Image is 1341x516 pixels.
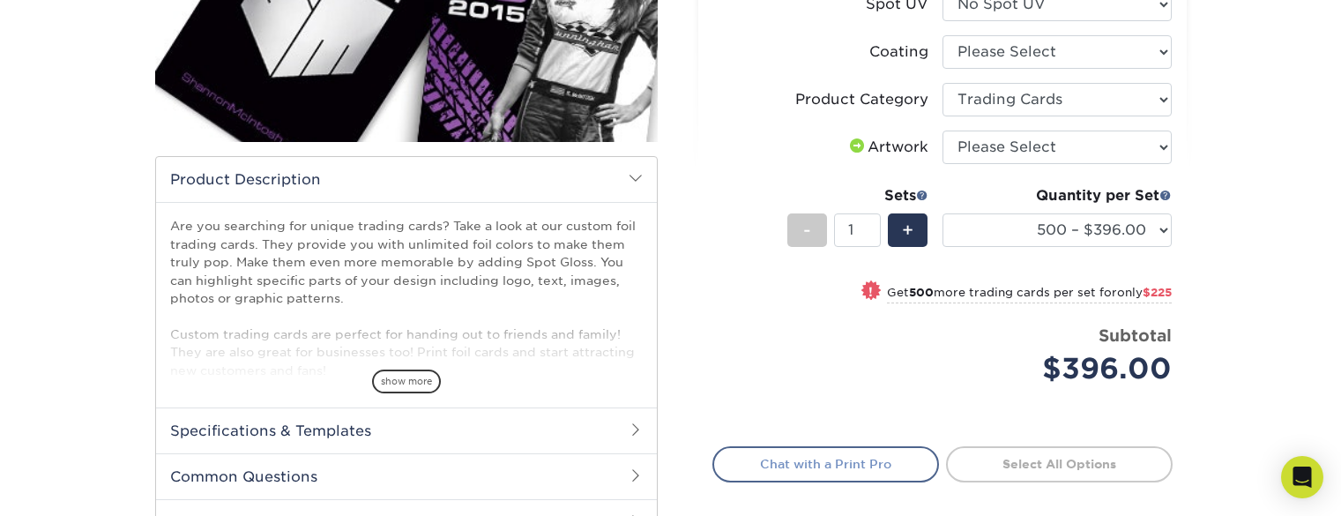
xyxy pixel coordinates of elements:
[887,286,1172,303] small: Get more trading cards per set for
[156,408,657,453] h2: Specifications & Templates
[803,217,811,243] span: -
[787,185,928,206] div: Sets
[956,348,1172,390] div: $396.00
[1143,286,1172,299] span: $225
[795,89,928,110] div: Product Category
[846,137,928,158] div: Artwork
[156,453,657,499] h2: Common Questions
[868,282,873,301] span: !
[712,446,939,482] a: Chat with a Print Pro
[946,446,1173,482] a: Select All Options
[902,217,913,243] span: +
[156,157,657,202] h2: Product Description
[372,370,441,393] span: show more
[869,41,928,63] div: Coating
[1281,456,1323,498] div: Open Intercom Messenger
[942,185,1172,206] div: Quantity per Set
[909,286,934,299] strong: 500
[1117,286,1172,299] span: only
[170,217,643,379] p: Are you searching for unique trading cards? Take a look at our custom foil trading cards. They pr...
[1099,325,1172,345] strong: Subtotal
